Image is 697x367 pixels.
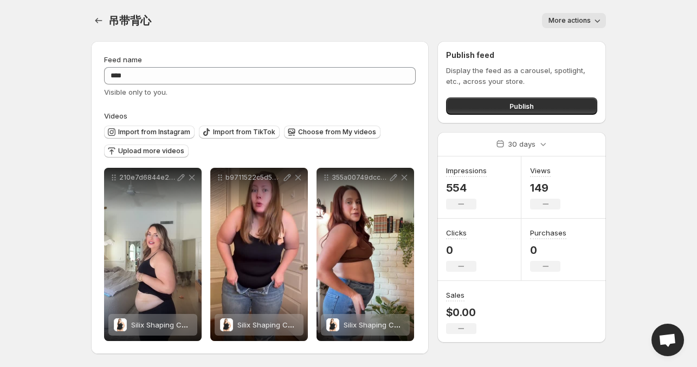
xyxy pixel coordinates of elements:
[446,165,487,176] h3: Impressions
[508,139,535,149] p: 30 days
[317,168,414,341] div: 355a00749dcc480p-72mbps-58702158Silix Shaping Cami Flattens Belly & Smooths CurvesSilix Shaping C...
[530,165,551,176] h3: Views
[509,101,534,112] span: Publish
[446,97,597,115] button: Publish
[446,181,487,194] p: 554
[199,126,280,139] button: Import from TikTok
[114,318,127,331] img: Silix Shaping Cami Flattens Belly & Smooths Curves
[91,13,106,28] button: Settings
[530,244,566,257] p: 0
[530,181,560,194] p: 149
[104,168,202,341] div: 210e7d6844e2480p-72mbps-58702157Silix Shaping Cami Flattens Belly & Smooths CurvesSilix Shaping C...
[119,173,176,182] p: 210e7d6844e2480p-72mbps-58702157
[210,168,308,341] div: b9711522c5d5480p-72mbps-58702160Silix Shaping Cami Flattens Belly & Smooths CurvesSilix Shaping C...
[237,320,411,329] span: Silix Shaping Cami Flattens Belly & Smooths Curves
[104,112,127,120] span: Videos
[446,244,476,257] p: 0
[284,126,380,139] button: Choose from My videos
[542,13,606,28] button: More actions
[104,55,142,64] span: Feed name
[213,128,275,136] span: Import from TikTok
[446,50,597,61] h2: Publish feed
[104,126,195,139] button: Import from Instagram
[548,16,591,25] span: More actions
[108,14,151,27] span: 吊带背心
[220,318,233,331] img: Silix Shaping Cami Flattens Belly & Smooths Curves
[344,320,518,329] span: Silix Shaping Cami Flattens Belly & Smooths Curves
[446,306,476,319] p: $0.00
[326,318,339,331] img: Silix Shaping Cami Flattens Belly & Smooths Curves
[131,320,305,329] span: Silix Shaping Cami Flattens Belly & Smooths Curves
[446,290,464,300] h3: Sales
[446,65,597,87] p: Display the feed as a carousel, spotlight, etc., across your store.
[298,128,376,136] span: Choose from My videos
[530,227,566,238] h3: Purchases
[118,147,184,155] span: Upload more videos
[104,88,167,96] span: Visible only to you.
[332,173,388,182] p: 355a00749dcc480p-72mbps-58702158
[446,227,467,238] h3: Clicks
[118,128,190,136] span: Import from Instagram
[225,173,282,182] p: b9711522c5d5480p-72mbps-58702160
[104,145,189,158] button: Upload more videos
[651,324,684,356] div: Open chat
